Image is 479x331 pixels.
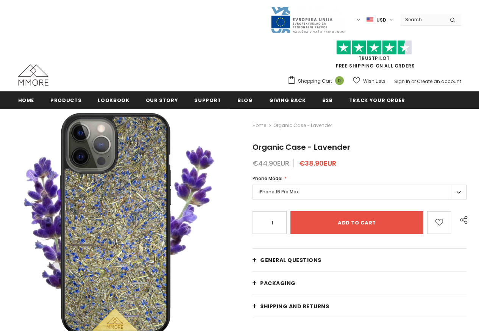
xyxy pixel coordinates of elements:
[287,44,461,69] span: FREE SHIPPING ON ALL ORDERS
[194,91,221,108] a: support
[270,16,346,23] a: Javni Razpis
[253,142,350,152] span: Organic Case - Lavender
[411,78,416,85] span: or
[237,97,253,104] span: Blog
[367,17,373,23] img: USD
[194,97,221,104] span: support
[146,91,178,108] a: Our Story
[298,77,332,85] span: Shopping Cart
[18,97,34,104] span: Home
[50,97,81,104] span: Products
[253,185,467,199] label: iPhone 16 Pro Max
[322,97,333,104] span: B2B
[269,91,306,108] a: Giving back
[98,91,129,108] a: Lookbook
[146,97,178,104] span: Our Story
[253,121,266,130] a: Home
[349,97,405,104] span: Track your order
[353,74,385,88] a: Wish Lists
[359,55,390,61] a: Trustpilot
[253,272,467,295] a: PACKAGING
[336,40,412,55] img: Trust Pilot Stars
[417,78,461,85] a: Create an account
[322,91,333,108] a: B2B
[269,97,306,104] span: Giving back
[299,158,336,168] span: €38.90EUR
[253,295,467,318] a: Shipping and returns
[287,75,348,87] a: Shopping Cart 0
[273,121,332,130] span: Organic Case - Lavender
[270,6,346,34] img: Javni Razpis
[18,64,48,86] img: MMORE Cases
[50,91,81,108] a: Products
[394,78,410,85] a: Sign In
[290,211,423,234] input: Add to cart
[253,158,289,168] span: €44.90EUR
[335,76,344,85] span: 0
[260,279,296,287] span: PACKAGING
[253,175,282,182] span: Phone Model
[260,256,321,264] span: General Questions
[363,77,385,85] span: Wish Lists
[237,91,253,108] a: Blog
[260,303,329,310] span: Shipping and returns
[253,249,467,271] a: General Questions
[18,91,34,108] a: Home
[376,16,386,24] span: USD
[98,97,129,104] span: Lookbook
[401,14,444,25] input: Search Site
[349,91,405,108] a: Track your order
